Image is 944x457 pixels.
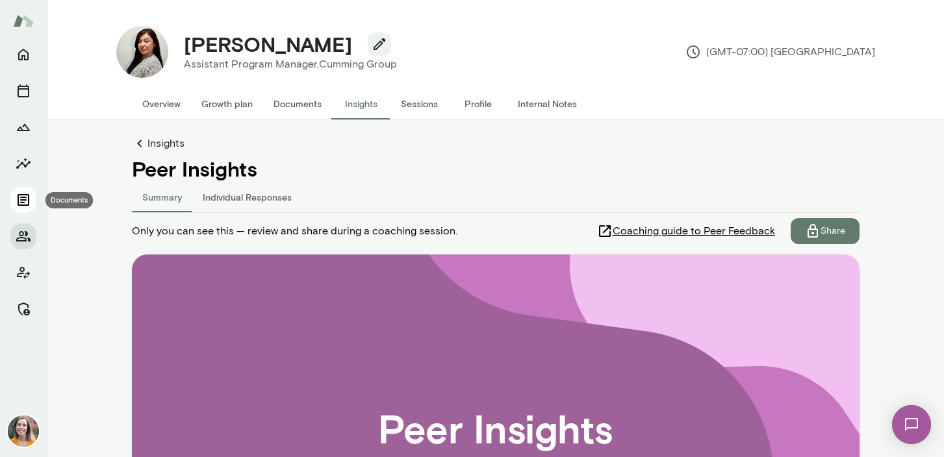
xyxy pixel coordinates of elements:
button: Sessions [390,88,449,119]
img: Brianna Quintanar [116,26,168,78]
button: Home [10,42,36,68]
a: Coaching guide to Peer Feedback [597,218,791,244]
h4: Peer Insights [132,156,860,181]
a: Insights [132,136,860,151]
p: Share [821,225,845,238]
button: Summary [132,181,192,212]
p: (GMT-07:00) [GEOGRAPHIC_DATA] [685,44,875,60]
img: Carrie Kelly [8,415,39,447]
p: Assistant Program Manager, Cumming Group [184,56,397,72]
button: Documents [10,187,36,213]
button: Profile [449,88,507,119]
span: Only you can see this — review and share during a coaching session. [132,223,457,239]
button: Members [10,223,36,249]
img: Mento [13,8,34,33]
button: Growth plan [191,88,263,119]
button: Overview [132,88,191,119]
button: Individual Responses [192,181,302,212]
button: Insights [10,151,36,177]
button: Share [791,218,860,244]
span: Coaching guide to Peer Feedback [613,223,775,239]
h2: Peer Insights [378,404,613,451]
button: Sessions [10,78,36,104]
button: Internal Notes [507,88,587,119]
button: Manage [10,296,36,322]
button: Growth Plan [10,114,36,140]
button: Documents [263,88,332,119]
h4: [PERSON_NAME] [184,32,352,56]
button: Client app [10,260,36,286]
button: Insights [332,88,390,119]
div: Documents [45,192,93,208]
div: responses-tab [132,181,860,212]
